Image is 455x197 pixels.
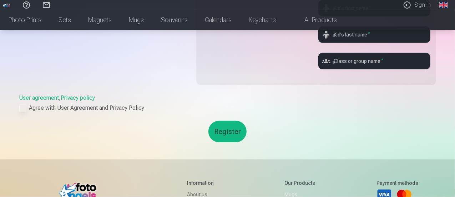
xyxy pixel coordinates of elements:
[240,10,284,30] a: Keychains
[19,94,59,101] a: User agreement
[187,179,223,187] h5: Information
[50,10,80,30] a: Sets
[284,10,345,30] a: All products
[285,179,315,187] h5: Our products
[19,94,436,112] div: ,
[61,94,95,101] a: Privacy policy
[19,104,436,112] label: Agree with User Agreement and Privacy Policy
[3,3,11,7] img: /fa1
[120,10,152,30] a: Mugs
[80,10,120,30] a: Magnets
[376,179,418,187] h5: Payment methods
[196,10,240,30] a: Calendars
[152,10,196,30] a: Souvenirs
[208,121,247,142] button: Register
